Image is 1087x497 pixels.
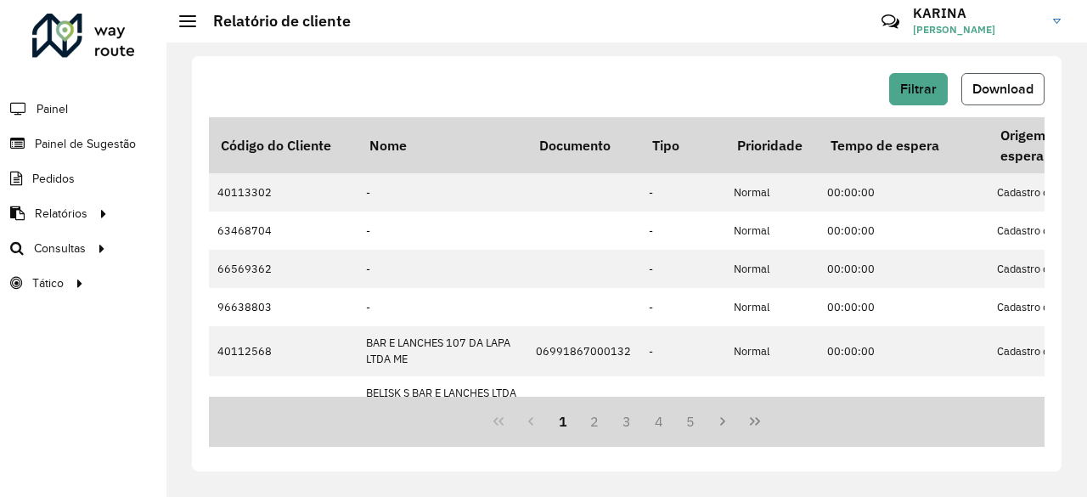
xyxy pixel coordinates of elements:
td: - [640,173,725,212]
h3: KARINA [913,5,1040,21]
button: Filtrar [889,73,948,105]
button: 5 [675,405,707,438]
td: 40112568 [209,326,358,376]
td: Normal [725,326,819,376]
td: - [640,250,725,288]
td: Normal [725,376,819,426]
button: 2 [578,405,611,438]
span: Download [972,82,1033,96]
td: 40113302 [209,173,358,212]
span: [PERSON_NAME] [913,22,1040,37]
td: - [640,326,725,376]
button: Download [961,73,1045,105]
th: Código do Cliente [209,117,358,173]
td: BAR E LANCHES 107 DA LAPA LTDA ME [358,326,527,376]
td: - [640,288,725,326]
th: Tipo [640,117,725,173]
th: Tempo de espera [819,117,988,173]
td: - [358,250,527,288]
h2: Relatório de cliente [196,12,351,31]
span: Consultas [34,240,86,257]
td: Normal [725,173,819,212]
td: - [358,212,527,250]
td: 40153899 [209,376,358,426]
td: BELISK S BAR E LANCHES LTDA - EPP [358,376,527,426]
td: 68927409000191 [527,376,640,426]
td: Normal [725,250,819,288]
button: 3 [611,405,643,438]
th: Documento [527,117,640,173]
th: Nome [358,117,527,173]
td: 00:00:00 [819,212,988,250]
td: 06991867000132 [527,326,640,376]
td: - [358,173,527,212]
button: 1 [547,405,579,438]
button: 4 [643,405,675,438]
td: - [358,288,527,326]
a: Contato Rápido [872,3,909,40]
span: Relatórios [35,205,87,223]
span: Painel [37,100,68,118]
td: - [640,376,725,426]
th: Prioridade [725,117,819,173]
td: 00:00:00 [819,326,988,376]
td: Normal [725,288,819,326]
button: Last Page [739,405,771,438]
td: 63468704 [209,212,358,250]
td: 00:00:00 [819,250,988,288]
button: Next Page [707,405,739,438]
td: - [640,212,725,250]
td: 66569362 [209,250,358,288]
span: Painel de Sugestão [35,135,136,153]
td: 00:00:00 [819,173,988,212]
span: Pedidos [32,170,75,188]
td: Normal [725,212,819,250]
td: 96638803 [209,288,358,326]
td: 00:00:00 [819,288,988,326]
span: Filtrar [900,82,937,96]
span: Tático [32,274,64,292]
td: 00:00:00 [819,376,988,426]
